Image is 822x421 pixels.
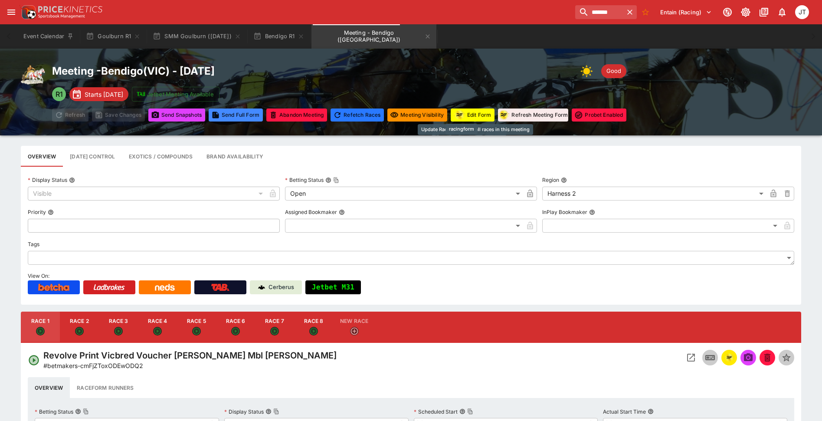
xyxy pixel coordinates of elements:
[155,284,174,291] img: Neds
[331,109,384,122] button: Refetching all race data will discard any changes you have made and reload the latest race data f...
[200,146,270,167] button: Configure brand availability for the meeting
[28,354,40,366] svg: Open
[21,146,63,167] button: Base meeting details
[21,312,60,343] button: Race 1
[138,312,177,343] button: Race 4
[601,67,626,76] span: Good
[774,4,790,20] button: Notifications
[69,177,75,183] button: Display Status
[542,187,766,201] div: Harness 2
[147,24,246,49] button: SMM Goulburn ([DATE])
[453,109,465,121] div: racingform
[603,408,646,415] p: Actual Start Time
[542,176,559,184] p: Region
[192,327,201,335] svg: Open
[114,327,123,335] svg: Open
[52,64,215,78] h2: Meeting - Bendigo ( VIC ) - [DATE]
[285,176,324,184] p: Betting Status
[36,327,45,335] svg: Open
[589,209,595,215] button: InPlay Bookmaker
[445,124,478,135] div: racingform
[18,24,79,49] button: Event Calendar
[561,177,567,183] button: Region
[28,377,794,398] div: basic tabs example
[724,353,734,362] img: racingform.png
[43,361,143,370] p: Copy To Clipboard
[266,109,327,122] button: Mark all events in meeting as closed and abandoned.
[209,109,263,122] button: Send Full Form
[572,109,626,122] button: Toggle ProBet for every event in this meeting
[542,208,587,216] p: InPlay Bookmaker
[779,350,794,365] button: Set Featured Event
[38,14,85,18] img: Sportsbook Management
[273,408,279,414] button: Copy To Clipboard
[83,408,89,414] button: Copy To Clipboard
[309,327,318,335] svg: Open
[122,146,200,167] button: View and edit meeting dividends and compounds.
[63,146,122,167] button: Configure each race specific details at once
[655,5,717,19] button: Select Tenant
[387,109,447,122] button: Set all events in meeting to specified visibility
[211,284,229,291] img: TabNZ
[756,4,772,20] button: Documentation
[793,3,812,22] button: Josh Tanner
[414,408,458,415] p: Scheduled Start
[60,312,99,343] button: Race 2
[467,408,473,414] button: Copy To Clipboard
[575,5,623,19] input: search
[250,280,302,294] a: Cerberus
[38,284,69,291] img: Betcha
[418,124,533,135] div: Update RacingForm for all races in this meeting
[148,109,205,122] button: Send Snapshots
[28,208,46,216] p: Priority
[75,327,84,335] svg: Open
[451,109,495,122] button: Update RacingForm for all races in this meeting
[216,312,255,343] button: Race 6
[339,209,345,215] button: Assigned Bookmaker
[498,109,510,120] img: racingform.png
[137,90,145,99] img: jetbet-logo.svg
[81,24,146,49] button: Goulburn R1
[28,377,70,398] button: Overview
[28,176,67,184] p: Display Status
[285,208,337,216] p: Assigned Bookmaker
[48,209,54,215] button: Priority
[75,408,81,414] button: Betting StatusCopy To Clipboard
[28,240,39,248] p: Tags
[258,284,265,291] img: Cerberus
[724,352,734,363] div: racingform
[43,350,337,361] h4: Revolve Print Vicbred Voucher [PERSON_NAME] Mbl [PERSON_NAME]
[721,350,737,365] button: racingform
[740,350,756,365] span: Send Snapshot
[153,327,162,335] svg: Open
[702,350,718,365] button: Inplay
[720,4,735,20] button: Connected to PK
[795,5,809,19] div: Josh Tanner
[270,327,279,335] svg: Open
[269,283,294,292] p: Cerberus
[38,6,102,13] img: PriceKinetics
[85,90,123,99] p: Starts [DATE]
[21,62,45,87] img: harness_racing.png
[683,350,699,365] button: Open Event
[28,273,49,279] span: View On:
[601,64,626,78] div: Track Condition: Good
[325,177,331,183] button: Betting StatusCopy To Clipboard
[28,187,266,201] div: Visible
[3,4,19,20] button: open drawer
[498,109,568,122] button: Refresh Meeting Form
[639,5,652,19] button: No Bookmarks
[333,177,339,183] button: Copy To Clipboard
[248,24,310,49] button: Bendigo R1
[294,312,333,343] button: Race 8
[231,327,240,335] svg: Open
[311,24,436,49] button: Meeting - Bendigo (AUS)
[255,312,294,343] button: Race 7
[265,408,272,414] button: Display StatusCopy To Clipboard
[738,4,753,20] button: Toggle light/dark mode
[453,109,465,120] img: racingform.png
[93,284,125,291] img: Ladbrokes
[760,353,775,362] span: Mark an event as closed and abandoned.
[70,377,141,398] button: Raceform Runners
[285,187,523,201] div: Open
